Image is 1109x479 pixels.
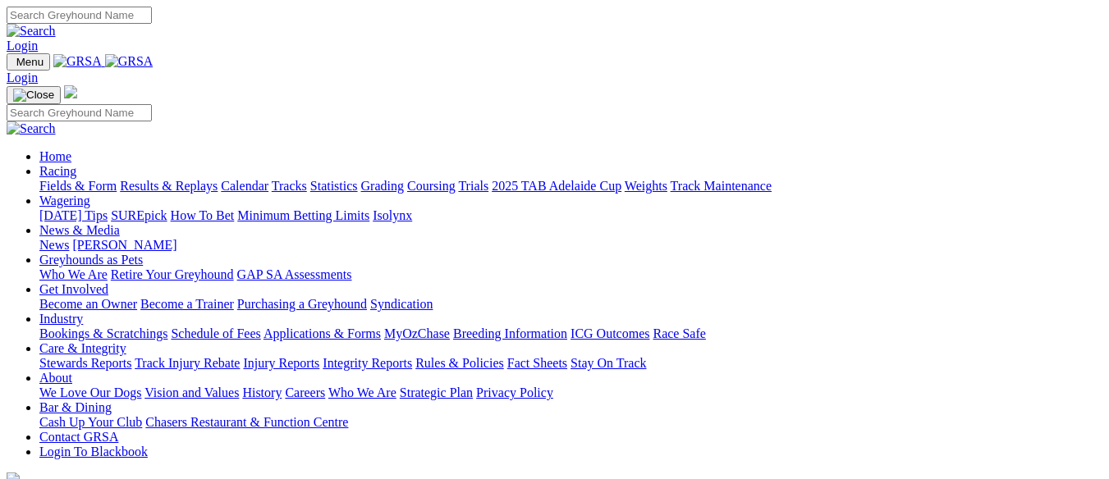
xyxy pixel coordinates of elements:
[370,297,433,311] a: Syndication
[171,326,260,340] a: Schedule of Fees
[310,179,358,193] a: Statistics
[453,326,567,340] a: Breeding Information
[39,208,1102,223] div: Wagering
[39,341,126,355] a: Care & Integrity
[39,179,1102,194] div: Racing
[39,371,72,385] a: About
[144,385,239,399] a: Vision and Values
[39,297,1102,312] div: Get Involved
[492,179,621,193] a: 2025 TAB Adelaide Cup
[39,238,69,252] a: News
[111,208,167,222] a: SUREpick
[72,238,176,252] a: [PERSON_NAME]
[39,356,131,370] a: Stewards Reports
[145,415,348,429] a: Chasers Restaurant & Function Centre
[237,297,367,311] a: Purchasing a Greyhound
[7,86,61,104] button: Toggle navigation
[39,400,112,414] a: Bar & Dining
[653,326,705,340] a: Race Safe
[458,179,488,193] a: Trials
[39,179,117,193] a: Fields & Form
[328,385,396,399] a: Who We Are
[39,267,108,281] a: Who We Are
[407,179,456,193] a: Coursing
[64,85,77,98] img: logo-grsa-white.png
[39,267,1102,282] div: Greyhounds as Pets
[39,253,143,267] a: Greyhounds as Pets
[39,223,120,237] a: News & Media
[221,179,268,193] a: Calendar
[400,385,473,399] a: Strategic Plan
[237,267,352,281] a: GAP SA Assessments
[361,179,404,193] a: Grading
[53,54,102,69] img: GRSA
[7,71,38,84] a: Login
[135,356,240,370] a: Track Injury Rebate
[16,56,44,68] span: Menu
[476,385,553,399] a: Privacy Policy
[415,356,504,370] a: Rules & Policies
[39,208,108,222] a: [DATE] Tips
[7,24,56,39] img: Search
[671,179,772,193] a: Track Maintenance
[39,326,1102,341] div: Industry
[571,326,649,340] a: ICG Outcomes
[285,385,325,399] a: Careers
[323,356,412,370] a: Integrity Reports
[7,104,152,121] input: Search
[373,208,412,222] a: Isolynx
[7,7,152,24] input: Search
[39,445,148,458] a: Login To Blackbook
[39,297,137,311] a: Become an Owner
[264,326,381,340] a: Applications & Forms
[111,267,234,281] a: Retire Your Greyhound
[39,238,1102,253] div: News & Media
[7,121,56,136] img: Search
[7,39,38,52] a: Login
[39,385,141,399] a: We Love Our Dogs
[120,179,218,193] a: Results & Replays
[243,356,319,370] a: Injury Reports
[7,53,50,71] button: Toggle navigation
[39,149,71,163] a: Home
[242,385,282,399] a: History
[39,430,118,444] a: Contact GRSA
[140,297,234,311] a: Become a Trainer
[39,312,83,326] a: Industry
[39,356,1102,371] div: Care & Integrity
[39,415,142,429] a: Cash Up Your Club
[39,385,1102,400] div: About
[272,179,307,193] a: Tracks
[384,326,450,340] a: MyOzChase
[39,282,108,296] a: Get Involved
[507,356,567,370] a: Fact Sheets
[571,356,646,370] a: Stay On Track
[171,208,235,222] a: How To Bet
[105,54,154,69] img: GRSA
[39,415,1102,430] div: Bar & Dining
[39,164,76,178] a: Racing
[625,179,667,193] a: Weights
[39,326,167,340] a: Bookings & Scratchings
[13,89,54,102] img: Close
[39,194,90,208] a: Wagering
[237,208,369,222] a: Minimum Betting Limits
